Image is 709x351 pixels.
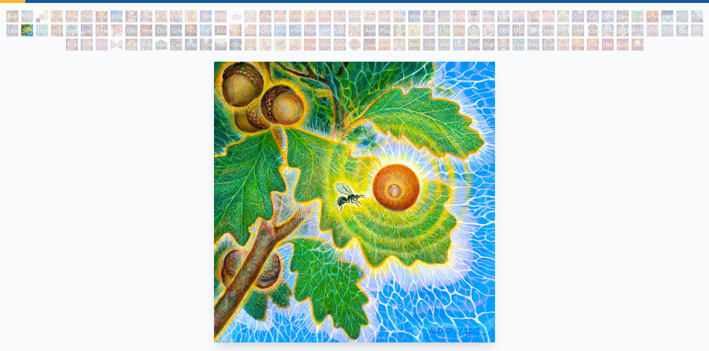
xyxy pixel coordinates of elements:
div: Peyote Being [527,39,539,51]
div: Hands that See [111,39,122,51]
div: Adam & Eve [6,10,18,22]
div: Symbiosis: Gall Wasp & Oak Tree [21,25,33,36]
div: Reading [393,10,405,22]
div: Tree & Person [66,25,78,36]
div: Collective Vision [498,25,510,36]
div: Visionary Origin of Language [21,10,33,22]
div: One [587,39,599,51]
div: Kiss of the [MEDICAL_DATA] [512,10,524,22]
div: The Soul Finds It's Way [185,39,197,51]
div: Cannabacchus [438,25,450,36]
div: Birth [274,10,286,22]
div: Ocean of Love Bliss [170,10,182,22]
div: Deities & Demons Drinking from the Milky Pool [527,25,539,36]
div: Cannabis Sutra [423,25,435,36]
div: Bond [557,10,569,22]
div: Cosmic Creativity [572,10,584,22]
div: Spirit Animates the Flesh [96,39,108,51]
div: Song of Vajra Being [468,39,480,51]
div: Fractal Eyes [259,39,271,51]
div: Mystic Eye [632,25,643,36]
div: Healing [483,10,495,22]
div: Interbeing [423,39,435,51]
div: Earth Energies [661,10,673,22]
div: Jewel Being [438,39,450,51]
div: Angel Skin [304,39,316,51]
div: Networks [319,25,331,36]
div: Blessing Hand [140,39,152,51]
div: Love Circuit [304,10,316,22]
div: The Shulgins and their Alchemical Angels [349,25,361,36]
div: Laughing Man [453,10,465,22]
div: Vajra Horse [51,25,63,36]
div: Endarkenment [155,25,167,36]
div: Mysteriosa 2 [646,10,658,22]
div: Yogi & the Möbius Sphere [676,25,688,36]
div: Ophanic Eyelash [274,39,286,51]
div: Young & Old [438,10,450,22]
div: Human Geometry [304,25,316,36]
div: The Seer [646,25,658,36]
div: Love is a Cosmic Force [617,10,629,22]
div: Grieving [170,25,182,36]
div: Prostration [245,25,256,36]
div: Holy Fire [230,25,242,36]
div: Ayahuasca Visitation [364,25,376,36]
div: White Light [632,39,643,51]
div: Kissing [155,10,167,22]
div: Embracing [185,10,197,22]
div: Godself [617,39,629,51]
div: Steeplehead 2 [557,39,569,51]
div: The Kiss [125,10,137,22]
div: Pregnancy [259,10,271,22]
div: [PERSON_NAME] [557,25,569,36]
div: Metamorphosis [691,10,703,22]
div: Nature of Mind [155,39,167,51]
div: Headache [140,25,152,36]
div: Empowerment [542,10,554,22]
div: Body/Mind as a Vibratory Field of Energy [468,25,480,36]
div: Cosmic Lovers [602,10,614,22]
div: Emerald Grail [632,10,643,22]
div: Breathing [468,10,480,22]
div: Holy Grail [96,10,108,22]
div: Eclipse [111,10,122,22]
div: Newborn [245,10,256,22]
div: One Taste [140,10,152,22]
div: Praying Hands [125,39,137,51]
div: Monochord [274,25,286,36]
div: Third Eye Tears of Joy [453,25,465,36]
div: [PERSON_NAME] [617,25,629,36]
div: Promise [349,10,361,22]
div: Cosmic [DEMOGRAPHIC_DATA] [587,25,599,36]
div: Seraphic Transport Docking on the Third Eye [245,39,256,51]
div: Oversoul [572,39,584,51]
div: Secret Writing Being [498,39,510,51]
div: Lightworker [334,25,346,36]
div: Mudra [691,25,703,36]
div: Journey of the Wounded Healer [215,25,227,36]
div: Zena Lotus [334,10,346,22]
div: Liberation Through Seeing [542,25,554,36]
div: Lightweaver [498,10,510,22]
div: Wonder [408,10,420,22]
div: Glimpsing the Empyrean [259,25,271,36]
div: Contemplation [51,10,63,22]
div: Steeplehead 1 [542,39,554,51]
div: Mayan Being [512,39,524,51]
div: Nursing [289,10,301,22]
div: Cannabis Mudra [408,25,420,36]
div: Diamond Being [453,39,465,51]
div: Purging [379,25,390,36]
div: Eco-Atlas [200,25,212,36]
div: Net of Being [602,39,614,51]
div: Firewalking [81,39,93,51]
div: Vajra Being [483,39,495,51]
div: Cosmic Elf [393,39,405,51]
div: Body, Mind, Spirit [36,10,48,22]
div: Fear [96,25,108,36]
div: Cosmic Artist [587,10,599,22]
div: Caring [170,39,182,51]
div: [US_STATE] Song [676,10,688,22]
div: Lilacs [6,25,18,36]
